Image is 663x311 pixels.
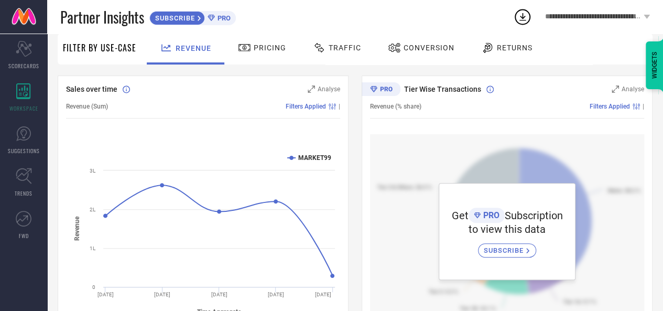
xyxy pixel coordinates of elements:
[66,103,108,110] span: Revenue (Sum)
[469,223,546,235] span: to view this data
[149,8,236,25] a: SUBSCRIBEPRO
[15,189,32,197] span: TRENDS
[478,235,536,258] a: SUBSCRIBE
[97,292,114,297] text: [DATE]
[612,85,619,93] svg: Zoom
[481,210,499,220] span: PRO
[315,292,331,297] text: [DATE]
[286,103,326,110] span: Filters Applied
[211,292,227,297] text: [DATE]
[513,7,532,26] div: Open download list
[643,103,644,110] span: |
[318,85,340,93] span: Analyse
[154,292,170,297] text: [DATE]
[19,232,29,240] span: FWD
[362,82,400,98] div: Premium
[9,104,38,112] span: WORKSPACE
[254,44,286,52] span: Pricing
[176,44,211,52] span: Revenue
[268,292,284,297] text: [DATE]
[404,85,481,93] span: Tier Wise Transactions
[8,147,40,155] span: SUGGESTIONS
[92,284,95,290] text: 0
[90,207,96,212] text: 2L
[497,44,532,52] span: Returns
[404,44,454,52] span: Conversion
[63,41,136,54] span: Filter By Use-Case
[590,103,630,110] span: Filters Applied
[505,209,563,222] span: Subscription
[90,168,96,174] text: 3L
[452,209,469,222] span: Get
[8,62,39,70] span: SCORECARDS
[66,85,117,93] span: Sales over time
[622,85,644,93] span: Analyse
[73,216,81,241] tspan: Revenue
[215,14,231,22] span: PRO
[339,103,340,110] span: |
[308,85,315,93] svg: Zoom
[298,154,331,162] text: MARKET99
[150,14,198,22] span: SUBSCRIBE
[484,246,526,254] span: SUBSCRIBE
[329,44,361,52] span: Traffic
[90,245,96,251] text: 1L
[60,6,144,28] span: Partner Insights
[370,103,421,110] span: Revenue (% share)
